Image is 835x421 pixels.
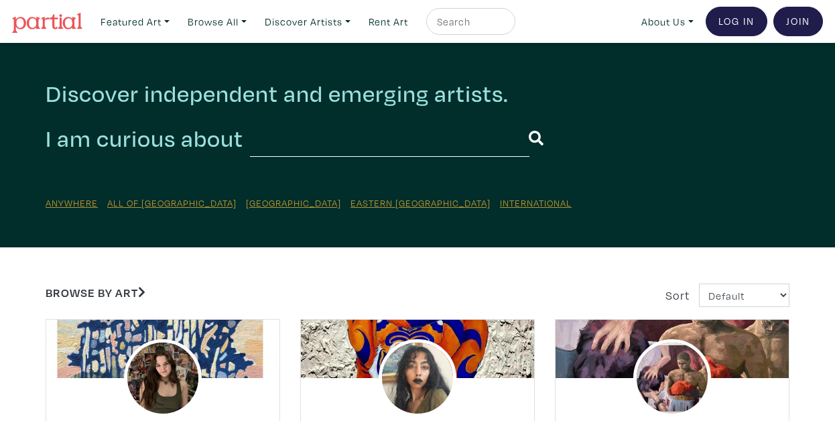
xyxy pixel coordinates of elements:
[246,196,341,209] a: [GEOGRAPHIC_DATA]
[773,7,823,36] a: Join
[107,196,237,209] a: All of [GEOGRAPHIC_DATA]
[500,196,572,209] a: International
[46,196,98,209] a: Anywhere
[436,13,503,30] input: Search
[46,79,789,108] h2: Discover independent and emerging artists.
[665,288,690,303] span: Sort
[94,8,176,36] a: Featured Art
[46,285,145,300] a: Browse by Art
[633,339,711,417] img: phpThumb.php
[363,8,414,36] a: Rent Art
[379,339,456,417] img: phpThumb.php
[259,8,357,36] a: Discover Artists
[46,124,243,154] h2: I am curious about
[350,196,491,209] a: Eastern [GEOGRAPHIC_DATA]
[124,339,202,417] img: phpThumb.php
[635,8,700,36] a: About Us
[182,8,253,36] a: Browse All
[706,7,767,36] a: Log In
